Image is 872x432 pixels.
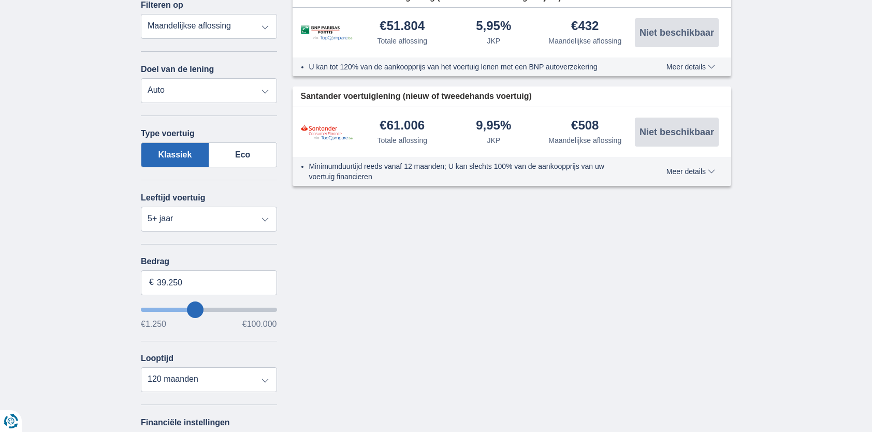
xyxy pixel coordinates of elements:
[476,20,511,34] div: 5,95%
[209,142,277,167] label: Eco
[571,119,599,133] div: €508
[487,135,500,146] div: JKP
[309,62,629,72] li: U kan tot 120% van de aankoopprijs van het voertuig lenen met een BNP autoverzekering
[659,63,723,71] button: Meer details
[476,119,511,133] div: 9,95%
[141,129,195,138] label: Type voertuig
[141,193,205,203] label: Leeftijd voertuig
[640,127,714,137] span: Niet beschikbaar
[548,135,621,146] div: Maandelijkse aflossing
[141,418,230,427] label: Financiële instellingen
[141,308,277,312] input: wantToBorrow
[380,119,425,133] div: €61.006
[640,28,714,37] span: Niet beschikbaar
[301,124,353,140] img: product.pl.alt Santander
[141,65,214,74] label: Doel van de lening
[487,36,500,46] div: JKP
[635,118,719,147] button: Niet beschikbaar
[141,257,277,266] label: Bedrag
[141,1,183,10] label: Filteren op
[380,20,425,34] div: €51.804
[149,277,154,289] span: €
[309,161,629,182] li: Minimumduurtijd reeds vanaf 12 maanden; U kan slechts 100% van de aankoopprijs van uw voertuig fi...
[548,36,621,46] div: Maandelijkse aflossing
[659,167,723,176] button: Meer details
[301,25,353,40] img: product.pl.alt BNP Paribas Fortis
[141,142,209,167] label: Klassiek
[635,18,719,47] button: Niet beschikbaar
[377,135,427,146] div: Totale aflossing
[301,91,532,103] span: Santander voertuiglening (nieuw of tweedehands voertuig)
[666,168,715,175] span: Meer details
[141,354,173,363] label: Looptijd
[377,36,427,46] div: Totale aflossing
[242,320,277,328] span: €100.000
[666,63,715,70] span: Meer details
[571,20,599,34] div: €432
[141,320,166,328] span: €1.250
